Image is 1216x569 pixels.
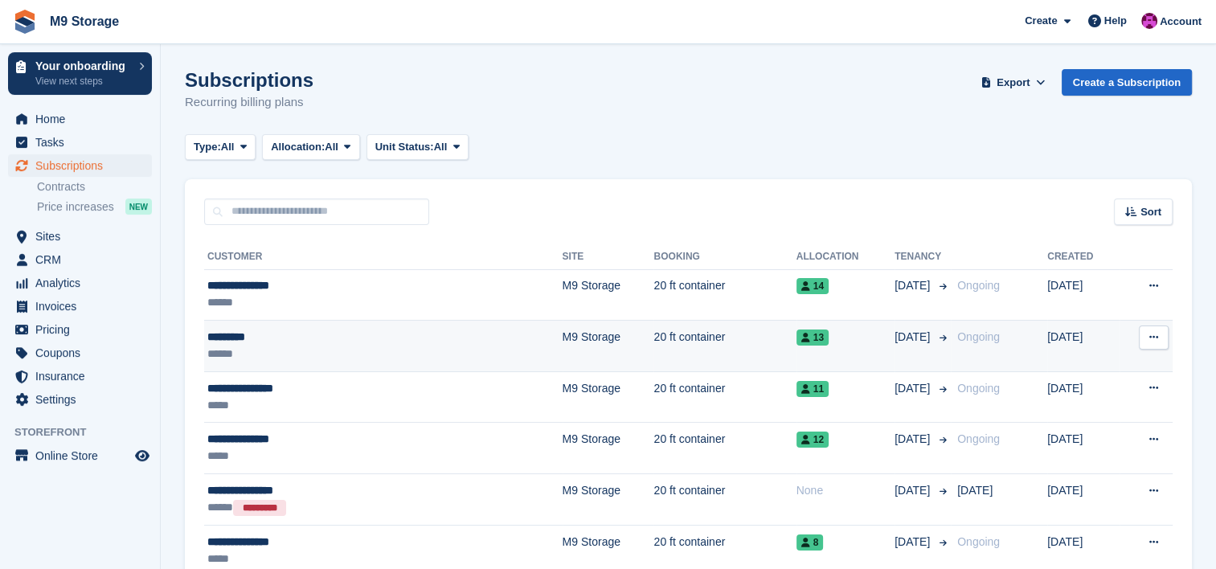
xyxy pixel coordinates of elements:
[1141,13,1157,29] img: John Doyle
[957,382,1000,395] span: Ongoing
[35,225,132,248] span: Sites
[957,535,1000,548] span: Ongoing
[8,154,152,177] a: menu
[895,534,933,551] span: [DATE]
[35,74,131,88] p: View next steps
[35,248,132,271] span: CRM
[8,225,152,248] a: menu
[1104,13,1127,29] span: Help
[796,381,829,397] span: 11
[262,134,360,161] button: Allocation: All
[1047,321,1120,372] td: [DATE]
[185,134,256,161] button: Type: All
[653,371,796,423] td: 20 ft container
[325,139,338,155] span: All
[957,484,993,497] span: [DATE]
[133,446,152,465] a: Preview store
[8,248,152,271] a: menu
[8,131,152,154] a: menu
[8,365,152,387] a: menu
[653,423,796,474] td: 20 ft container
[375,139,434,155] span: Unit Status:
[1047,474,1120,526] td: [DATE]
[563,244,654,270] th: Site
[434,139,448,155] span: All
[653,474,796,526] td: 20 ft container
[957,432,1000,445] span: Ongoing
[35,131,132,154] span: Tasks
[895,244,951,270] th: Tenancy
[37,179,152,194] a: Contracts
[194,139,221,155] span: Type:
[1025,13,1057,29] span: Create
[125,199,152,215] div: NEW
[8,342,152,364] a: menu
[653,269,796,321] td: 20 ft container
[563,371,654,423] td: M9 Storage
[37,199,114,215] span: Price increases
[8,444,152,467] a: menu
[895,431,933,448] span: [DATE]
[1047,423,1120,474] td: [DATE]
[653,244,796,270] th: Booking
[8,318,152,341] a: menu
[35,108,132,130] span: Home
[271,139,325,155] span: Allocation:
[13,10,37,34] img: stora-icon-8386f47178a22dfd0bd8f6a31ec36ba5ce8667c1dd55bd0f319d3a0aa187defe.svg
[35,295,132,317] span: Invoices
[14,424,160,440] span: Storefront
[796,534,824,551] span: 8
[957,330,1000,343] span: Ongoing
[204,244,563,270] th: Customer
[796,432,829,448] span: 12
[895,329,933,346] span: [DATE]
[563,474,654,526] td: M9 Storage
[35,318,132,341] span: Pricing
[1140,204,1161,220] span: Sort
[796,482,895,499] div: None
[43,8,125,35] a: M9 Storage
[8,272,152,294] a: menu
[563,269,654,321] td: M9 Storage
[8,295,152,317] a: menu
[35,342,132,364] span: Coupons
[35,444,132,467] span: Online Store
[221,139,235,155] span: All
[1047,371,1120,423] td: [DATE]
[185,93,313,112] p: Recurring billing plans
[895,482,933,499] span: [DATE]
[1160,14,1202,30] span: Account
[35,365,132,387] span: Insurance
[895,380,933,397] span: [DATE]
[35,388,132,411] span: Settings
[1047,244,1120,270] th: Created
[37,198,152,215] a: Price increases NEW
[366,134,469,161] button: Unit Status: All
[563,423,654,474] td: M9 Storage
[35,60,131,72] p: Your onboarding
[1062,69,1192,96] a: Create a Subscription
[796,244,895,270] th: Allocation
[895,277,933,294] span: [DATE]
[978,69,1049,96] button: Export
[35,154,132,177] span: Subscriptions
[653,321,796,372] td: 20 ft container
[796,278,829,294] span: 14
[796,330,829,346] span: 13
[8,52,152,95] a: Your onboarding View next steps
[997,75,1030,91] span: Export
[185,69,313,91] h1: Subscriptions
[1047,269,1120,321] td: [DATE]
[35,272,132,294] span: Analytics
[957,279,1000,292] span: Ongoing
[8,108,152,130] a: menu
[8,388,152,411] a: menu
[563,321,654,372] td: M9 Storage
